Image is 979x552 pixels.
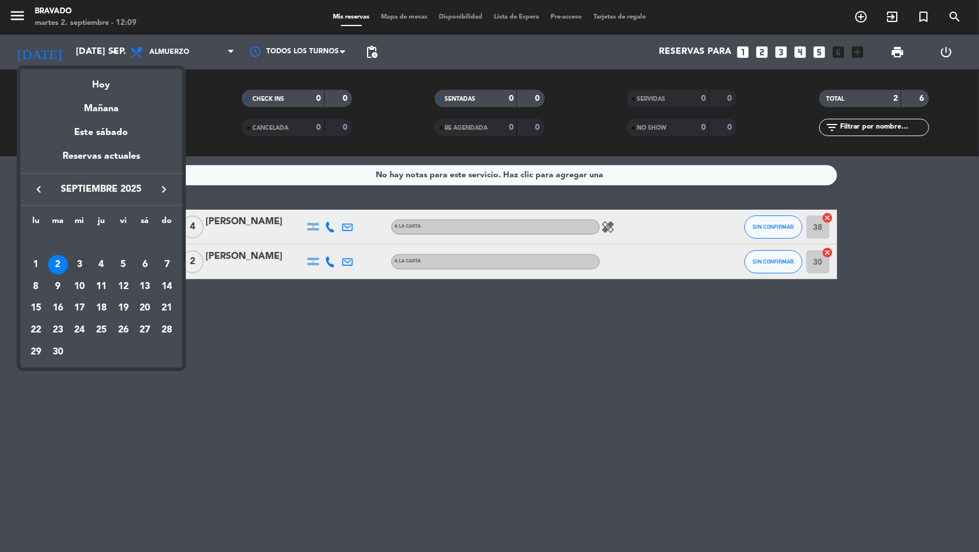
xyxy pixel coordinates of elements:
[134,298,156,320] td: 20 de septiembre de 2025
[112,319,134,341] td: 26 de septiembre de 2025
[157,182,171,196] i: keyboard_arrow_right
[156,214,178,232] th: domingo
[32,182,46,196] i: keyboard_arrow_left
[48,342,68,362] div: 30
[91,255,111,275] div: 4
[68,319,90,341] td: 24 de septiembre de 2025
[134,276,156,298] td: 13 de septiembre de 2025
[156,298,178,320] td: 21 de septiembre de 2025
[47,341,69,363] td: 30 de septiembre de 2025
[90,319,112,341] td: 25 de septiembre de 2025
[26,277,46,297] div: 8
[26,320,46,340] div: 22
[90,298,112,320] td: 18 de septiembre de 2025
[157,320,177,340] div: 28
[47,254,69,276] td: 2 de septiembre de 2025
[26,255,46,275] div: 1
[156,276,178,298] td: 14 de septiembre de 2025
[134,254,156,276] td: 6 de septiembre de 2025
[20,149,182,173] div: Reservas actuales
[90,276,112,298] td: 11 de septiembre de 2025
[68,214,90,232] th: miércoles
[47,276,69,298] td: 9 de septiembre de 2025
[26,298,46,318] div: 15
[90,214,112,232] th: jueves
[157,255,177,275] div: 7
[135,277,155,297] div: 13
[25,298,47,320] td: 15 de septiembre de 2025
[20,116,182,149] div: Este sábado
[25,214,47,232] th: lunes
[68,298,90,320] td: 17 de septiembre de 2025
[69,320,89,340] div: 24
[47,319,69,341] td: 23 de septiembre de 2025
[134,214,156,232] th: sábado
[135,320,155,340] div: 27
[112,298,134,320] td: 19 de septiembre de 2025
[68,254,90,276] td: 3 de septiembre de 2025
[153,182,174,197] button: keyboard_arrow_right
[25,254,47,276] td: 1 de septiembre de 2025
[112,214,134,232] th: viernes
[20,69,182,93] div: Hoy
[91,298,111,318] div: 18
[25,319,47,341] td: 22 de septiembre de 2025
[156,319,178,341] td: 28 de septiembre de 2025
[25,276,47,298] td: 8 de septiembre de 2025
[68,276,90,298] td: 10 de septiembre de 2025
[113,320,133,340] div: 26
[157,298,177,318] div: 21
[25,232,178,254] td: SEP.
[48,277,68,297] div: 9
[134,319,156,341] td: 27 de septiembre de 2025
[28,182,49,197] button: keyboard_arrow_left
[113,255,133,275] div: 5
[69,277,89,297] div: 10
[48,320,68,340] div: 23
[49,182,153,197] span: septiembre 2025
[91,320,111,340] div: 25
[48,298,68,318] div: 16
[135,298,155,318] div: 20
[69,255,89,275] div: 3
[20,93,182,116] div: Mañana
[157,277,177,297] div: 14
[48,255,68,275] div: 2
[25,341,47,363] td: 29 de septiembre de 2025
[26,342,46,362] div: 29
[135,255,155,275] div: 6
[69,298,89,318] div: 17
[91,277,111,297] div: 11
[112,254,134,276] td: 5 de septiembre de 2025
[90,254,112,276] td: 4 de septiembre de 2025
[156,254,178,276] td: 7 de septiembre de 2025
[113,277,133,297] div: 12
[112,276,134,298] td: 12 de septiembre de 2025
[47,214,69,232] th: martes
[113,298,133,318] div: 19
[47,298,69,320] td: 16 de septiembre de 2025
